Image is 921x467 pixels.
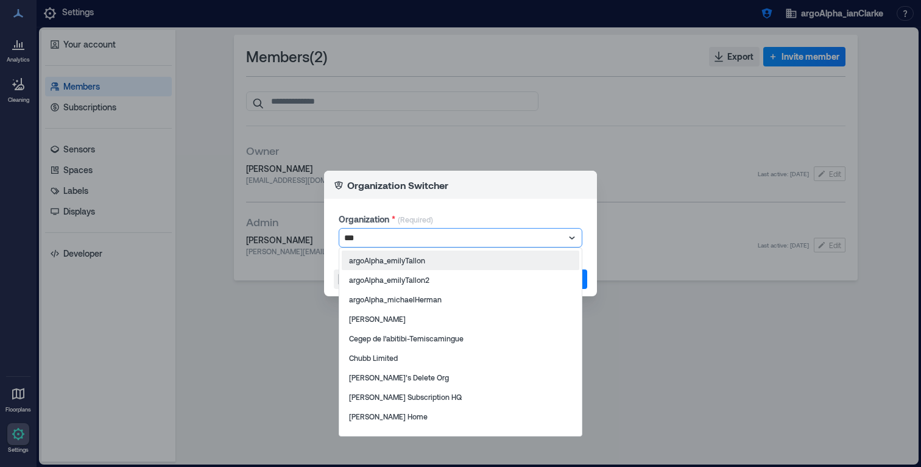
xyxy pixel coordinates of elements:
p: [PERSON_NAME] Home [349,412,428,421]
p: (Required) [398,215,433,228]
p: [PERSON_NAME]’s Delete Org [349,373,449,382]
p: [PERSON_NAME] QA HQ [349,431,430,441]
p: argoAlpha_emilyTallon2 [349,275,429,285]
p: [PERSON_NAME] Subscription HQ [349,392,462,402]
label: Organization [339,213,395,226]
p: Chubb Limited [349,353,398,363]
p: [PERSON_NAME] [349,314,406,324]
p: Organization Switcher [347,178,448,193]
p: argoAlpha_emilyTallon [349,255,425,265]
p: Cegep de I'abitibi-Temiscamingue [349,333,464,343]
button: Turn Off [334,269,390,289]
p: argoAlpha_michaelHerman [349,294,442,304]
